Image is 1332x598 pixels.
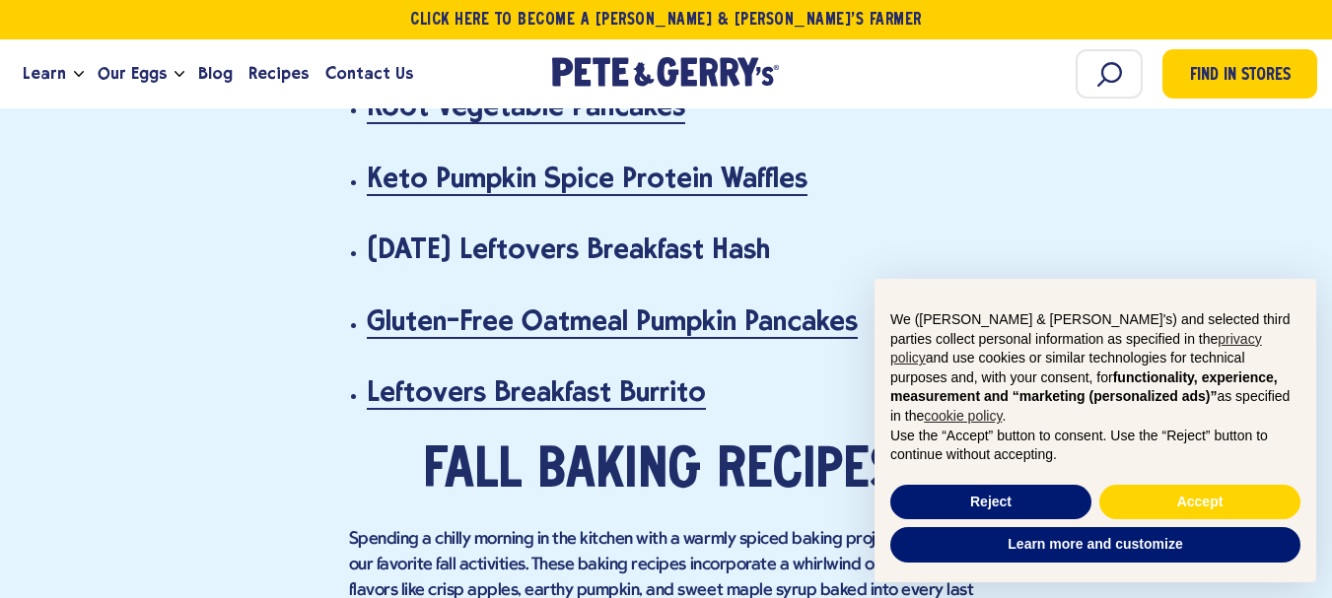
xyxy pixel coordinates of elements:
[175,71,184,78] button: Open the dropdown menu for Our Eggs
[241,47,316,100] a: Recipes
[367,162,807,196] a: Keto Pumpkin Spice Protein Waffles
[23,61,66,86] span: Learn
[890,310,1300,427] p: We ([PERSON_NAME] & [PERSON_NAME]'s) and selected third parties collect personal information as s...
[1099,485,1300,520] button: Accept
[325,61,413,86] span: Contact Us
[248,61,309,86] span: Recipes
[367,375,706,410] a: Leftovers Breakfast Burrito
[190,47,241,100] a: Blog
[367,304,858,339] a: Gluten-Free Oatmeal Pumpkin Pancakes
[349,442,984,501] h2: Fall baking recipes:
[98,61,167,86] span: Our Eggs
[1076,49,1143,99] input: Search
[198,61,233,86] span: Blog
[1162,49,1317,99] a: Find in Stores
[317,47,421,100] a: Contact Us
[1190,63,1291,90] span: Find in Stores
[74,71,84,78] button: Open the dropdown menu for Learn
[367,233,770,267] a: [DATE] Leftovers Breakfast Hash
[890,527,1300,563] button: Learn more and customize
[890,485,1091,520] button: Reject
[90,47,175,100] a: Our Eggs
[924,408,1002,424] a: cookie policy
[15,47,74,100] a: Learn
[859,263,1332,598] div: Notice
[890,427,1300,465] p: Use the “Accept” button to consent. Use the “Reject” button to continue without accepting.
